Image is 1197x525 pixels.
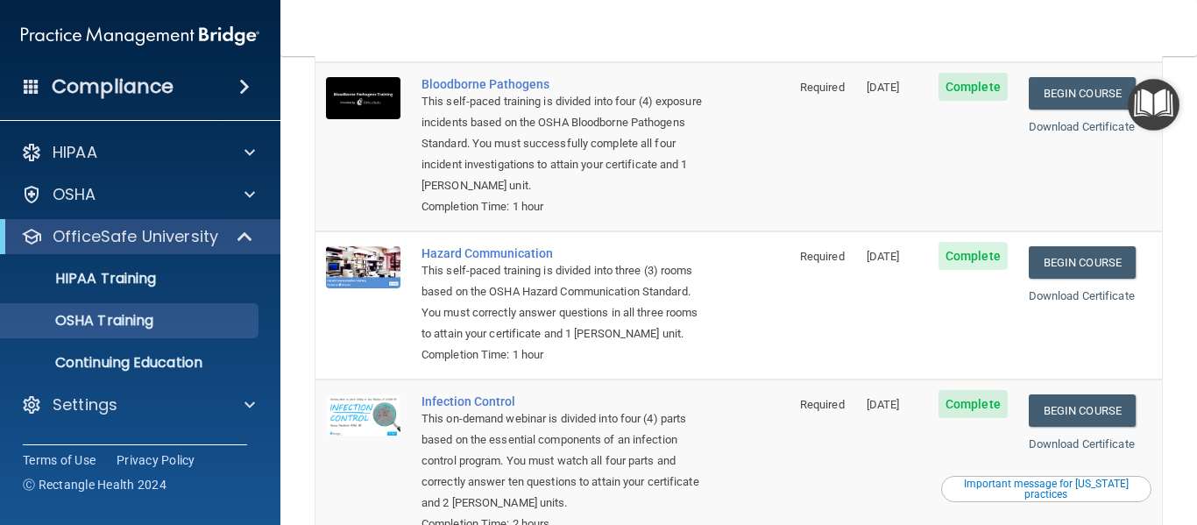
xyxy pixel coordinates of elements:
div: This self-paced training is divided into four (4) exposure incidents based on the OSHA Bloodborne... [421,91,702,196]
span: Complete [938,73,1008,101]
span: [DATE] [867,398,900,411]
span: Required [800,81,845,94]
button: Read this if you are a dental practitioner in the state of CA [941,476,1151,502]
a: Download Certificate [1029,437,1135,451]
a: Privacy Policy [117,451,195,469]
span: Required [800,398,845,411]
a: Begin Course [1029,394,1136,427]
a: OfficeSafe University [21,226,254,247]
p: Settings [53,394,117,415]
span: Required [800,250,845,263]
button: Open Resource Center [1128,79,1179,131]
a: HIPAA [21,142,255,163]
h4: Compliance [52,74,174,99]
span: Complete [938,390,1008,418]
a: Begin Course [1029,246,1136,279]
p: HIPAA Training [11,270,156,287]
div: This on-demand webinar is divided into four (4) parts based on the essential components of an inf... [421,408,702,514]
p: OSHA [53,184,96,205]
p: Continuing Education [11,354,251,372]
div: Important message for [US_STATE] practices [944,479,1149,500]
a: OSHA [21,184,255,205]
a: Bloodborne Pathogens [421,77,702,91]
p: OSHA Training [11,312,153,330]
div: This self-paced training is divided into three (3) rooms based on the OSHA Hazard Communication S... [421,260,702,344]
span: Complete [938,242,1008,270]
a: Infection Control [421,394,702,408]
div: Completion Time: 1 hour [421,196,702,217]
a: Download Certificate [1029,120,1135,133]
a: Settings [21,394,255,415]
div: Completion Time: 1 hour [421,344,702,365]
span: [DATE] [867,81,900,94]
span: Ⓒ Rectangle Health 2024 [23,476,166,493]
a: Terms of Use [23,451,96,469]
a: Hazard Communication [421,246,702,260]
img: PMB logo [21,18,259,53]
span: [DATE] [867,250,900,263]
a: Download Certificate [1029,289,1135,302]
a: Begin Course [1029,77,1136,110]
p: HIPAA [53,142,97,163]
p: OfficeSafe University [53,226,218,247]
